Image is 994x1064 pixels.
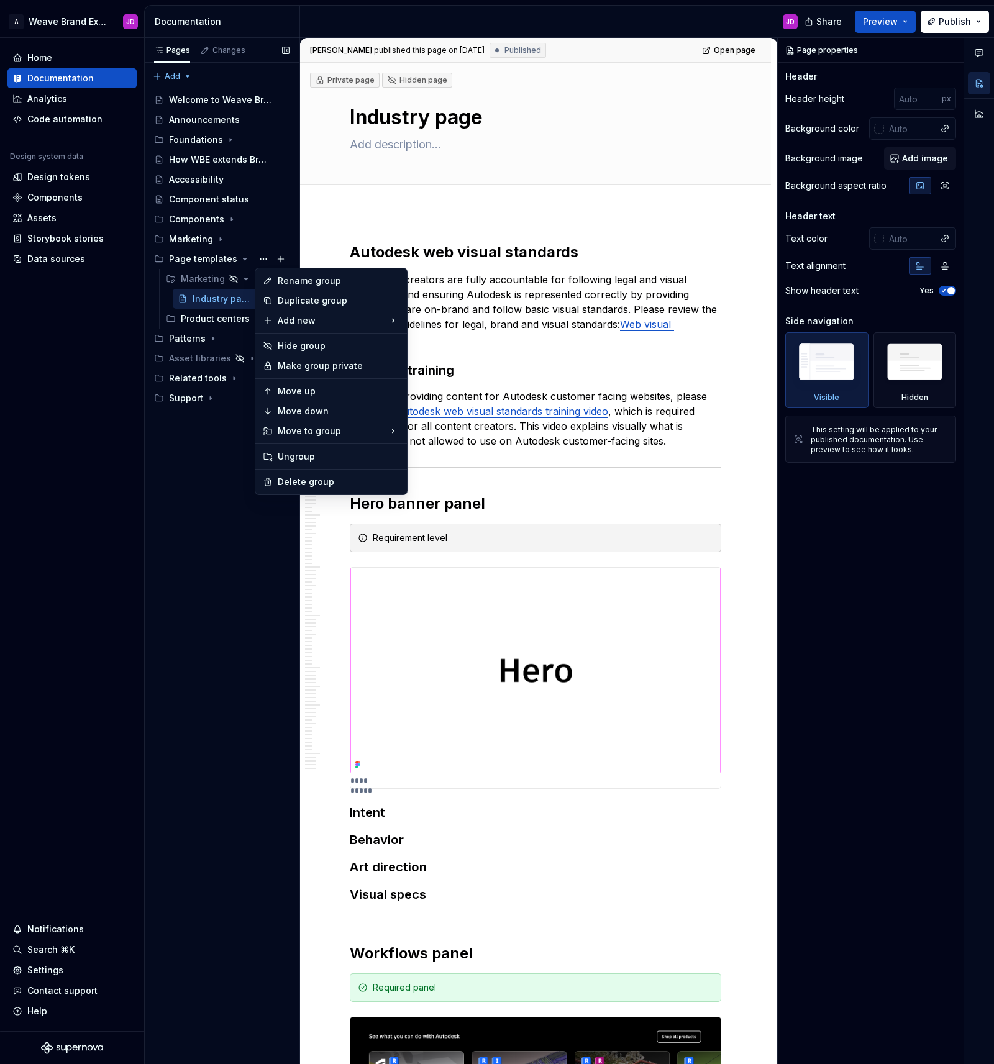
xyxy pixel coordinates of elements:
div: Make group private [278,360,399,372]
div: Ungroup [278,450,399,463]
div: Move down [278,405,399,417]
div: Move to group [258,421,404,441]
div: Delete group [278,476,399,488]
div: Duplicate group [278,294,399,307]
div: Hide group [278,340,399,352]
div: Add new [258,311,404,330]
div: Move up [278,385,399,398]
div: Rename group [278,275,399,287]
